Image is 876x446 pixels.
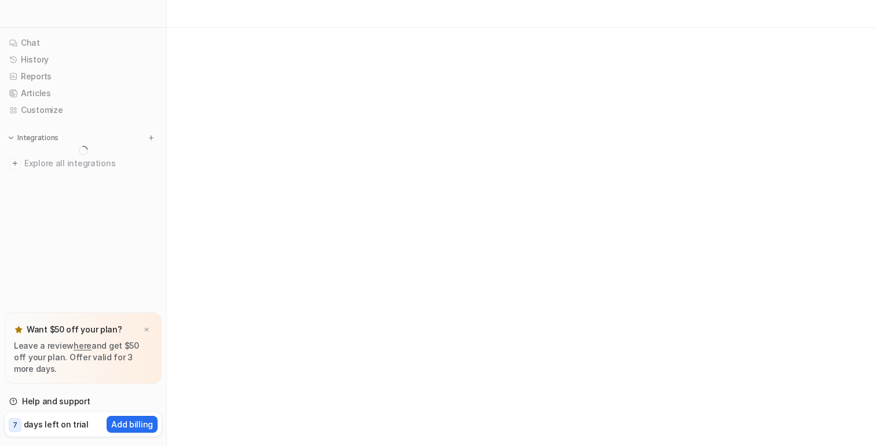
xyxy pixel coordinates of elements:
[5,132,62,144] button: Integrations
[5,35,162,51] a: Chat
[5,102,162,118] a: Customize
[24,154,157,173] span: Explore all integrations
[107,416,158,433] button: Add billing
[17,133,59,142] p: Integrations
[5,85,162,101] a: Articles
[5,155,162,171] a: Explore all integrations
[13,420,17,430] p: 7
[7,134,15,142] img: expand menu
[5,52,162,68] a: History
[24,418,89,430] p: days left on trial
[147,134,155,142] img: menu_add.svg
[14,340,152,375] p: Leave a review and get $50 off your plan. Offer valid for 3 more days.
[9,158,21,169] img: explore all integrations
[5,68,162,85] a: Reports
[74,341,92,350] a: here
[143,326,150,334] img: x
[27,324,122,335] p: Want $50 off your plan?
[5,393,162,410] a: Help and support
[111,418,153,430] p: Add billing
[14,325,23,334] img: star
